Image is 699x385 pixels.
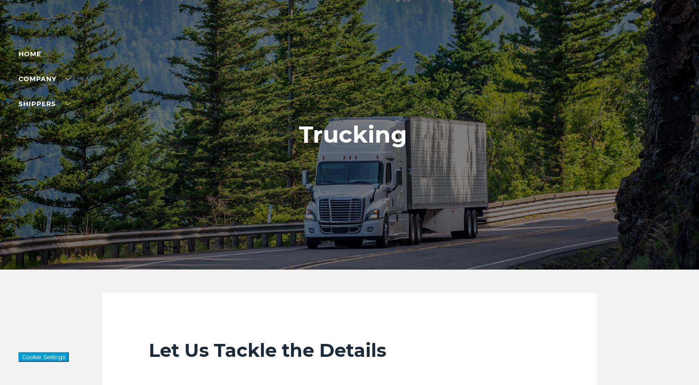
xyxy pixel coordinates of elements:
[18,50,41,58] a: Home
[299,121,407,148] h1: Trucking
[149,339,551,362] h2: Let Us Tackle the Details
[18,352,69,362] button: Cookie Settings
[18,75,71,83] a: Company
[18,100,71,108] a: SHIPPERS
